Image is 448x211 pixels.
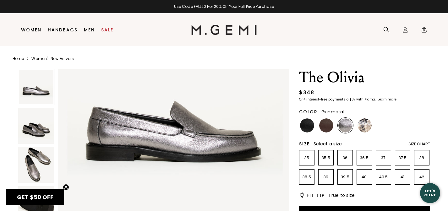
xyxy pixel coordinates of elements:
[13,56,24,61] a: Home
[63,184,69,190] button: Close teaser
[319,155,333,160] p: 35.5
[84,27,95,32] a: Men
[338,175,352,180] p: 39.5
[299,155,314,160] p: 35
[307,193,325,198] h2: Fit Tip
[191,25,257,35] img: M.Gemi
[101,27,113,32] a: Sale
[299,89,314,96] div: $348
[299,69,430,86] h1: The Olivia
[395,155,410,160] p: 37.5
[358,118,372,133] img: Black and White
[357,175,372,180] p: 40
[377,98,396,101] a: Learn more
[338,118,352,133] img: Gunmetal
[357,155,372,160] p: 36.5
[17,193,53,201] span: GET $50 OFF
[414,155,429,160] p: 38
[299,97,349,102] klarna-placement-style-body: Or 4 interest-free payments of
[299,175,314,180] p: 38.5
[420,189,440,197] div: Let's Chat
[414,175,429,180] p: 42
[378,97,396,102] klarna-placement-style-cta: Learn more
[299,141,310,146] h2: Size
[376,155,391,160] p: 37
[6,189,64,205] div: GET $50 OFFClose teaser
[319,118,333,133] img: Chocolate
[48,27,78,32] a: Handbags
[395,175,410,180] p: 41
[328,192,355,198] span: True to size
[421,28,427,34] span: 0
[21,27,41,32] a: Women
[321,109,344,115] span: Gunmetal
[408,142,430,147] div: Size Chart
[18,147,54,183] img: The Olivia
[299,109,318,114] h2: Color
[376,175,391,180] p: 40.5
[314,141,342,147] span: Select a size
[319,175,333,180] p: 39
[338,155,352,160] p: 36
[356,97,377,102] klarna-placement-style-body: with Klarna
[349,97,355,102] klarna-placement-style-amount: $87
[31,56,74,61] a: Women's New Arrivals
[18,108,54,144] img: The Olivia
[300,118,314,133] img: Black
